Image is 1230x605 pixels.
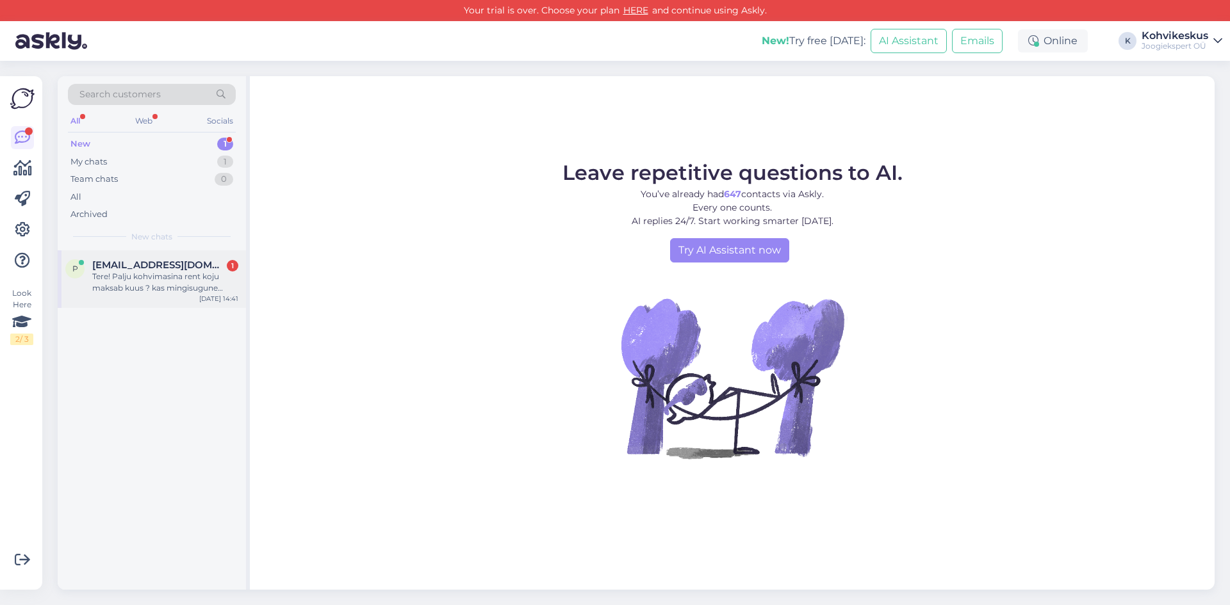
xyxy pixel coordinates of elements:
[1142,41,1208,51] div: Joogiekspert OÜ
[133,113,155,129] div: Web
[92,271,238,294] div: Tere! Palju kohvimasina rent koju maksab kuus ? kas mingisugune deposiit ka on ?
[70,138,90,150] div: New
[68,113,83,129] div: All
[762,33,865,49] div: Try free [DATE]:
[227,260,238,271] div: 1
[1018,29,1088,52] div: Online
[70,191,81,204] div: All
[70,156,107,168] div: My chats
[215,173,233,186] div: 0
[562,188,903,228] p: You’ve already had contacts via Askly. Every one counts. AI replies 24/7. Start working smarter [...
[1142,31,1222,51] a: KohvikeskusJoogiekspert OÜ
[952,29,1003,53] button: Emails
[1119,32,1136,50] div: K
[217,138,233,150] div: 1
[1142,31,1208,41] div: Kohvikeskus
[92,259,225,271] span: priitvalv@gmail.com
[562,160,903,185] span: Leave repetitive questions to AI.
[10,334,33,345] div: 2 / 3
[217,156,233,168] div: 1
[871,29,947,53] button: AI Assistant
[619,4,652,16] a: HERE
[204,113,236,129] div: Socials
[762,35,789,47] b: New!
[70,208,108,221] div: Archived
[79,88,161,101] span: Search customers
[724,188,741,200] b: 647
[131,231,172,243] span: New chats
[72,264,78,273] span: p
[10,86,35,111] img: Askly Logo
[670,238,789,262] a: Try AI Assistant now
[617,262,848,493] img: No Chat active
[199,294,238,303] div: [DATE] 14:41
[70,173,118,186] div: Team chats
[10,287,33,345] div: Look Here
